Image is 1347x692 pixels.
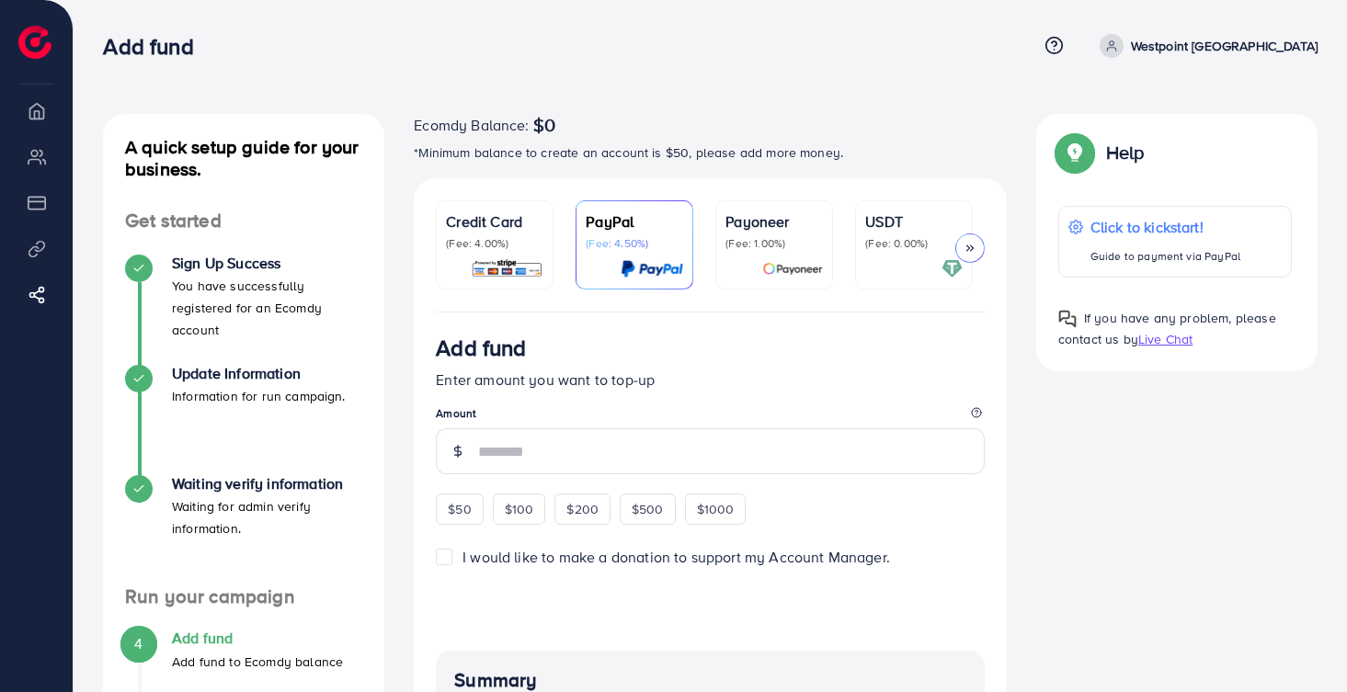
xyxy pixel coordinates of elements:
span: $0 [533,114,555,136]
img: card [471,258,543,279]
span: If you have any problem, please contact us by [1058,309,1276,348]
p: Information for run campaign. [172,385,346,407]
a: Westpoint [GEOGRAPHIC_DATA] [1092,34,1318,58]
h3: Add fund [103,33,208,60]
img: Popup guide [1058,136,1091,169]
h4: Summary [454,669,966,692]
li: Update Information [103,365,384,475]
p: (Fee: 4.50%) [586,236,683,251]
span: $1000 [697,500,735,518]
h4: A quick setup guide for your business. [103,136,384,180]
p: Waiting for admin verify information. [172,495,362,539]
h4: Waiting verify information [172,475,362,493]
p: *Minimum balance to create an account is $50, please add more money. [414,142,1007,164]
p: Enter amount you want to top-up [436,369,985,391]
img: Popup guide [1058,310,1077,328]
p: (Fee: 4.00%) [446,236,543,251]
h4: Add fund [172,630,343,647]
span: $100 [505,500,534,518]
p: Help [1106,142,1145,164]
h4: Get started [103,210,384,233]
img: logo [18,26,51,59]
legend: Amount [436,405,985,428]
h4: Run your campaign [103,585,384,608]
img: card [942,258,963,279]
p: USDT [865,210,963,233]
span: $50 [448,500,471,518]
p: Add fund to Ecomdy balance [172,651,343,673]
h3: Add fund [436,335,526,361]
p: (Fee: 0.00%) [865,236,963,251]
span: I would like to make a donation to support my Account Manager. [462,547,890,567]
p: Click to kickstart! [1090,216,1240,238]
span: $500 [632,500,664,518]
span: Ecomdy Balance: [414,114,529,136]
h4: Update Information [172,365,346,382]
img: card [762,258,823,279]
li: Waiting verify information [103,475,384,585]
span: 4 [134,633,143,654]
li: Sign Up Success [103,255,384,365]
p: Credit Card [446,210,543,233]
p: (Fee: 1.00%) [725,236,823,251]
img: card [621,258,683,279]
h4: Sign Up Success [172,255,362,272]
p: Payoneer [725,210,823,233]
p: Westpoint [GEOGRAPHIC_DATA] [1131,35,1318,57]
span: Live Chat [1138,330,1193,348]
p: PayPal [586,210,683,233]
p: You have successfully registered for an Ecomdy account [172,275,362,341]
span: $200 [566,500,599,518]
p: Guide to payment via PayPal [1090,245,1240,267]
